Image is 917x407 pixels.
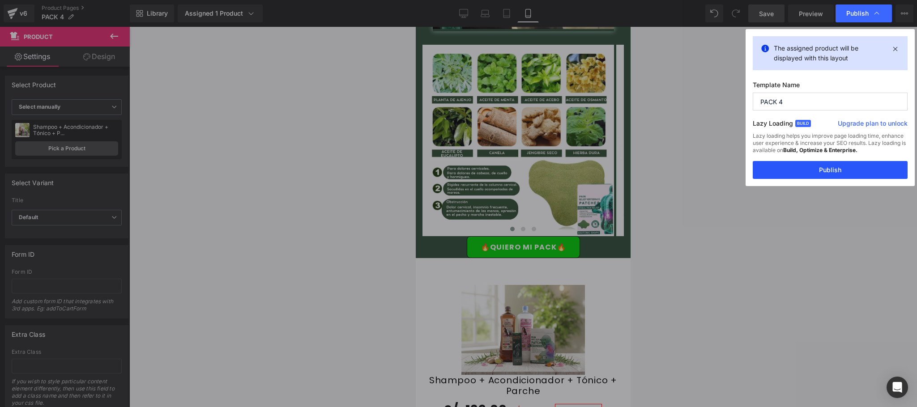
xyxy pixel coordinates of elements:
[4,348,210,369] a: Shampoo + Acondicionador + Tónico + Parche
[783,147,857,153] strong: Build, Optimize & Enterprise.
[29,372,91,394] span: S/. 139.00
[838,119,908,131] a: Upgrade plan to unlock
[65,216,150,225] span: 🔥QUIERO MI PACK🔥
[753,161,908,179] button: Publish
[774,43,887,63] p: The assigned product will be displayed with this layout
[753,118,793,132] label: Lazy Loading
[46,258,169,348] img: Shampoo + Acondicionador + Tónico + Parche
[157,380,183,390] span: DSCTO
[753,132,908,161] div: Lazy loading helps you improve page loading time, enhance user experience & increase your SEO res...
[846,9,869,17] span: Publish
[51,209,164,231] a: 🔥QUIERO MI PACK🔥
[95,378,137,390] span: S/. 169.00
[795,120,811,127] span: Build
[753,81,908,93] label: Template Name
[887,377,908,398] div: Open Intercom Messenger
[142,380,155,390] span: 18%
